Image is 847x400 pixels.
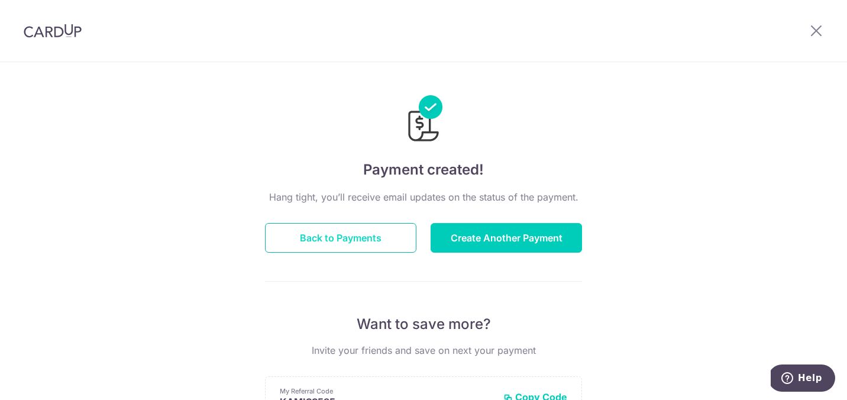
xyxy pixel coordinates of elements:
[265,159,582,180] h4: Payment created!
[265,223,416,253] button: Back to Payments
[265,315,582,334] p: Want to save more?
[280,386,494,396] p: My Referral Code
[405,95,442,145] img: Payments
[431,223,582,253] button: Create Another Payment
[771,364,835,394] iframe: Opens a widget where you can find more information
[24,24,82,38] img: CardUp
[265,343,582,357] p: Invite your friends and save on next your payment
[265,190,582,204] p: Hang tight, you’ll receive email updates on the status of the payment.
